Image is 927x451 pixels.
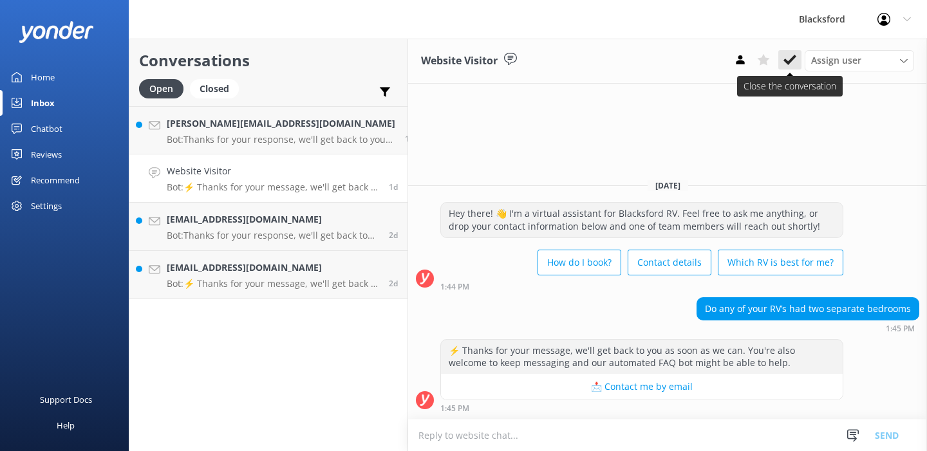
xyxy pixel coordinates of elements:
[129,106,407,154] a: [PERSON_NAME][EMAIL_ADDRESS][DOMAIN_NAME]Bot:Thanks for your response, we'll get back to you as s...
[697,324,919,333] div: 01:45pm 09-Aug-2025 (UTC -06:00) America/Chihuahua
[697,298,919,320] div: Do any of your RV’s had two separate bedrooms
[139,48,398,73] h2: Conversations
[441,374,843,400] button: 📩 Contact me by email
[440,405,469,412] strong: 1:45 PM
[190,81,245,95] a: Closed
[421,53,498,69] h3: Website Visitor
[440,282,843,291] div: 01:44pm 09-Aug-2025 (UTC -06:00) America/Chihuahua
[31,142,62,167] div: Reviews
[167,212,379,226] h4: [EMAIL_ADDRESS][DOMAIN_NAME]
[31,90,55,116] div: Inbox
[129,251,407,299] a: [EMAIL_ADDRESS][DOMAIN_NAME]Bot:⚡ Thanks for your message, we'll get back to you as soon as we ca...
[440,403,843,412] div: 01:45pm 09-Aug-2025 (UTC -06:00) America/Chihuahua
[167,261,379,275] h4: [EMAIL_ADDRESS][DOMAIN_NAME]
[167,230,379,241] p: Bot: Thanks for your response, we'll get back to you as soon as we can during opening hours.
[805,50,914,71] div: Assign User
[628,250,711,275] button: Contact details
[139,79,183,98] div: Open
[648,180,688,191] span: [DATE]
[31,193,62,219] div: Settings
[389,230,398,241] span: 06:01am 09-Aug-2025 (UTC -06:00) America/Chihuahua
[129,203,407,251] a: [EMAIL_ADDRESS][DOMAIN_NAME]Bot:Thanks for your response, we'll get back to you as soon as we can...
[19,21,93,42] img: yonder-white-logo.png
[441,203,843,237] div: Hey there! 👋 I'm a virtual assistant for Blacksford RV. Feel free to ask me anything, or drop you...
[31,116,62,142] div: Chatbot
[167,181,379,193] p: Bot: ⚡ Thanks for your message, we'll get back to you as soon as we can. You're also welcome to k...
[31,167,80,193] div: Recommend
[886,325,915,333] strong: 1:45 PM
[405,133,414,144] span: 05:24pm 09-Aug-2025 (UTC -06:00) America/Chihuahua
[441,340,843,374] div: ⚡ Thanks for your message, we'll get back to you as soon as we can. You're also welcome to keep m...
[167,134,395,145] p: Bot: Thanks for your response, we'll get back to you as soon as we can during opening hours.
[57,412,75,438] div: Help
[389,278,398,289] span: 07:46pm 08-Aug-2025 (UTC -06:00) America/Chihuahua
[40,387,92,412] div: Support Docs
[167,278,379,290] p: Bot: ⚡ Thanks for your message, we'll get back to you as soon as we can. You're also welcome to k...
[718,250,843,275] button: Which RV is best for me?
[167,116,395,131] h4: [PERSON_NAME][EMAIL_ADDRESS][DOMAIN_NAME]
[167,164,379,178] h4: Website Visitor
[811,53,861,68] span: Assign user
[389,181,398,192] span: 01:45pm 09-Aug-2025 (UTC -06:00) America/Chihuahua
[190,79,239,98] div: Closed
[440,283,469,291] strong: 1:44 PM
[538,250,621,275] button: How do I book?
[31,64,55,90] div: Home
[129,154,407,203] a: Website VisitorBot:⚡ Thanks for your message, we'll get back to you as soon as we can. You're als...
[139,81,190,95] a: Open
